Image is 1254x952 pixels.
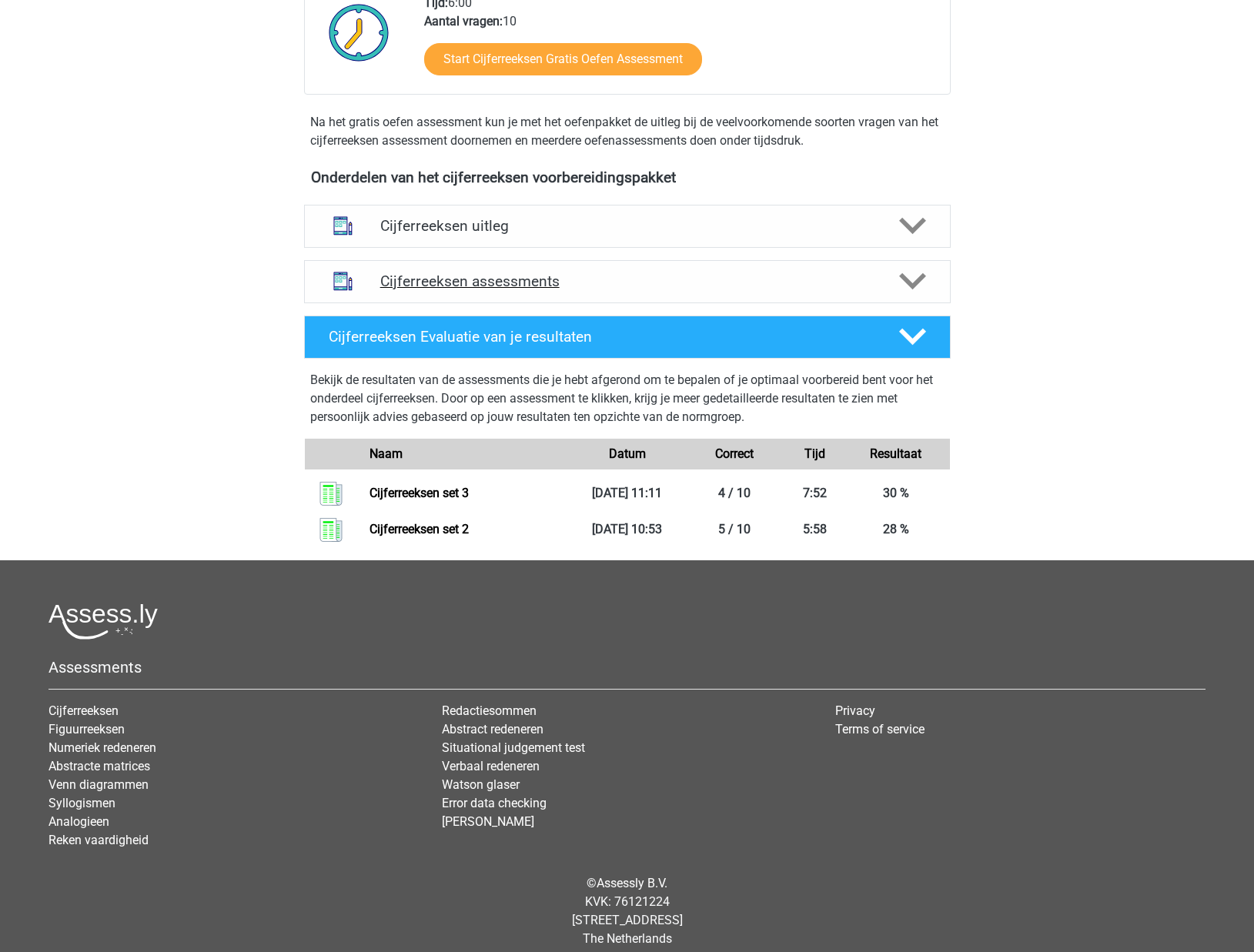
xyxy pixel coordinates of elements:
a: Privacy [835,703,875,718]
a: Abstract redeneren [442,722,543,737]
a: Assessly B.V. [597,876,667,890]
div: Tijd [788,445,842,463]
div: Na het gratis oefen assessment kun je met het oefenpakket de uitleg bij de veelvoorkomende soorte... [304,113,951,150]
img: cijferreeksen uitleg [323,206,363,246]
div: Correct [681,445,788,463]
a: Numeriek redeneren [48,740,156,755]
a: Terms of service [835,722,925,737]
a: Watson glaser [442,777,520,792]
a: Verbaal redeneren [442,759,540,773]
a: uitleg Cijferreeksen uitleg [298,205,957,248]
a: [PERSON_NAME] [442,814,534,829]
div: Datum [573,445,681,463]
a: Start Cijferreeksen Gratis Oefen Assessment [424,43,702,75]
img: cijferreeksen assessments [323,262,363,301]
a: Analogieen [48,814,109,829]
div: Naam [358,445,573,463]
h4: Cijferreeksen uitleg [380,217,874,235]
b: Aantal vragen: [424,14,503,28]
a: Cijferreeksen [48,703,119,718]
div: Resultaat [842,445,950,463]
img: Assessly logo [48,603,158,640]
h4: Cijferreeksen Evaluatie van je resultaten [329,328,874,346]
p: Bekijk de resultaten van de assessments die je hebt afgerond om te bepalen of je optimaal voorber... [310,371,945,426]
a: Redactiesommen [442,703,537,718]
a: Venn diagrammen [48,777,149,792]
a: Syllogismen [48,796,115,810]
h4: Cijferreeksen assessments [380,272,874,290]
a: Figuurreeksen [48,722,125,737]
a: Abstracte matrices [48,759,150,773]
h4: Onderdelen van het cijferreeksen voorbereidingspakket [311,169,944,186]
a: Situational judgement test [442,740,585,755]
a: Cijferreeksen set 2 [370,522,469,536]
a: Cijferreeksen set 3 [370,486,469,500]
h5: Assessments [48,658,1206,676]
a: Cijferreeksen Evaluatie van je resultaten [298,316,957,359]
a: Reken vaardigheid [48,833,149,847]
a: Error data checking [442,796,547,810]
a: assessments Cijferreeksen assessments [298,260,957,303]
